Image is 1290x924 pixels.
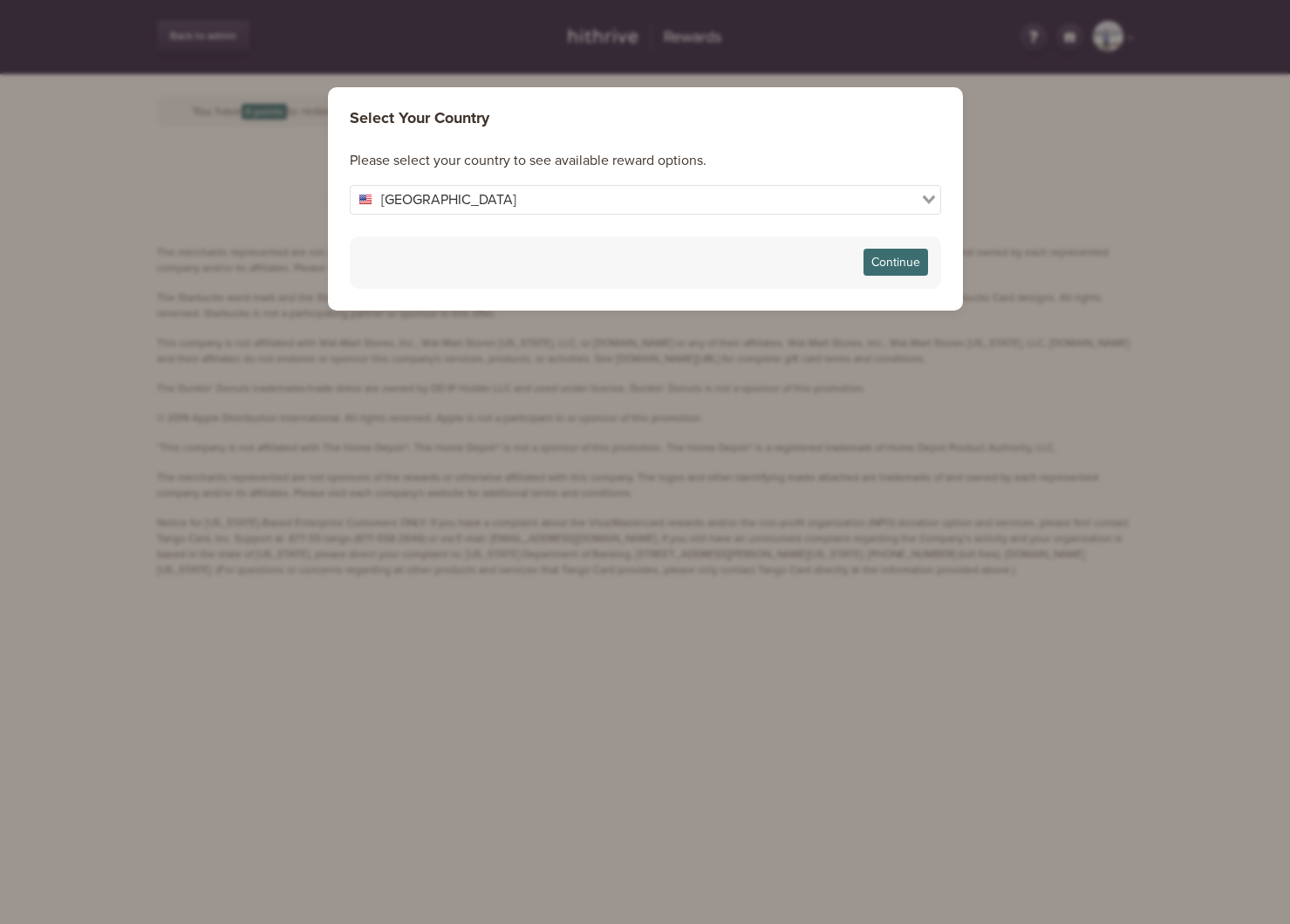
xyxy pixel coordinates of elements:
span: Help [40,12,76,28]
h2: Select Your Country [350,109,941,128]
input: Search for option [522,189,918,210]
button: Continue [863,249,928,276]
div: Search for option [350,185,941,215]
p: Please select your country to see available reward options. [350,150,941,171]
span: [GEOGRAPHIC_DATA] [372,190,516,209]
